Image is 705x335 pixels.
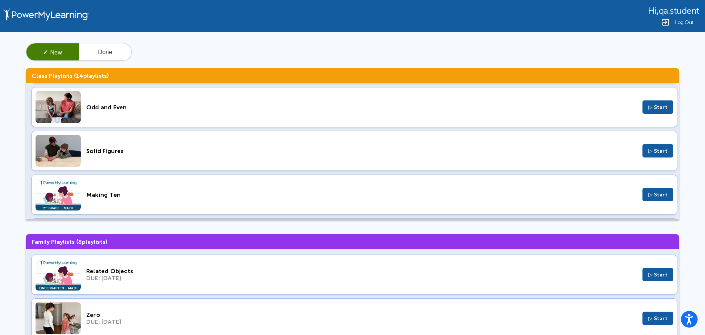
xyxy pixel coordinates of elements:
[86,318,637,325] div: DUE: [DATE]
[36,179,81,210] img: Thumbnail
[79,43,131,61] button: Done
[76,72,83,79] span: 14
[648,148,668,154] span: ▷ Start
[648,315,668,322] span: ▷ Start
[661,18,670,27] img: Logout Icon
[36,135,81,167] img: Thumbnail
[86,104,637,111] div: Odd and Even
[78,238,82,245] span: 8
[26,234,679,249] h3: Family Playlists ( playlists)
[86,268,637,275] div: Related Objects
[648,5,699,16] div: ,
[43,49,48,56] span: ✓
[36,302,81,334] img: Thumbnail
[675,20,694,25] span: Log Out
[648,6,657,16] span: Hi
[86,275,637,282] div: DUE: [DATE]
[36,259,81,291] img: Thumbnail
[642,268,674,281] button: ▷ Start
[642,312,674,325] button: ▷ Start
[659,6,699,16] span: qa.student
[642,144,674,157] button: ▷ Start
[648,272,668,278] span: ▷ Start
[648,104,668,110] span: ▷ Start
[642,100,674,114] button: ▷ Start
[36,91,81,123] img: Thumbnail
[86,191,637,198] div: Making Ten
[26,43,79,61] button: ✓New
[86,311,637,318] div: Zero
[648,192,668,198] span: ▷ Start
[86,147,637,155] div: Solid Figures
[26,68,679,83] h3: Class Playlists ( playlists)
[674,302,699,329] iframe: Chat
[642,188,674,201] button: ▷ Start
